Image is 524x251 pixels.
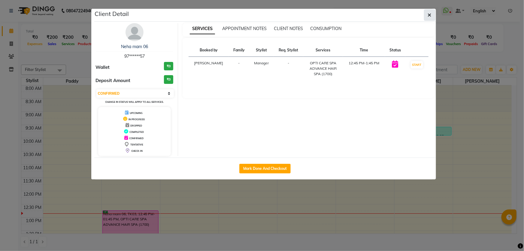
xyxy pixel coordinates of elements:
span: CONSUMPTION [310,26,341,31]
td: - [274,57,303,81]
span: IN PROGRESS [129,118,145,121]
th: Status [385,44,406,57]
a: Neha mam 06 [121,44,148,49]
span: CONFIRMED [129,137,144,140]
h5: Client Detail [95,9,129,18]
button: Mark Done And Checkout [239,164,291,173]
div: OPTI CARE SPA ADVANCE HAIR SPA (1700) [307,60,340,77]
span: TENTATIVE [130,143,143,146]
th: Stylist [249,44,274,57]
h3: ₹0 [164,62,173,71]
th: Time [343,44,385,57]
span: COMPLETED [129,130,144,133]
th: Family [229,44,250,57]
span: Wallet [96,64,110,71]
span: UPCOMING [130,112,143,115]
span: CHECK-IN [131,149,143,152]
button: START [411,61,423,69]
img: avatar [126,23,144,41]
span: DROPPED [130,124,142,127]
small: Change in status will apply to all services. [105,100,164,103]
td: [PERSON_NAME] [189,57,229,81]
span: CLIENT NOTES [274,26,303,31]
th: Services [303,44,343,57]
h3: ₹0 [164,75,173,84]
span: SERVICES [190,23,215,34]
span: APPOINTMENT NOTES [222,26,267,31]
td: 12:45 PM-1:45 PM [343,57,385,81]
th: Booked by [189,44,229,57]
th: Req. Stylist [274,44,303,57]
span: Manager [254,61,269,65]
span: Deposit Amount [96,77,131,84]
td: - [229,57,250,81]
